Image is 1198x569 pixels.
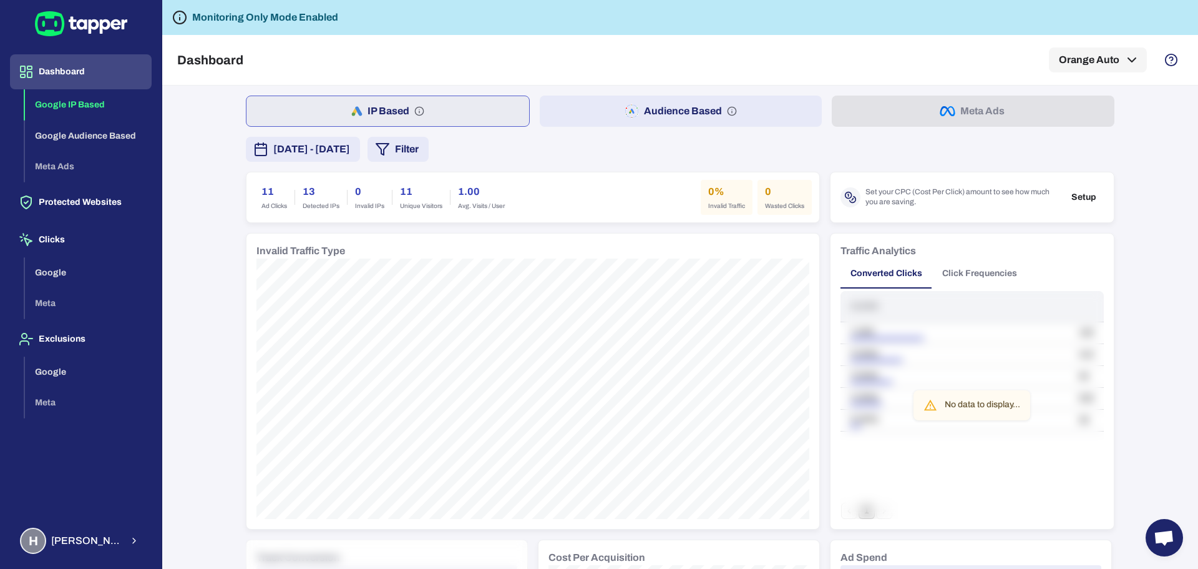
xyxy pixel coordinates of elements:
[708,202,745,210] span: Invalid Traffic
[192,10,338,25] h6: Monitoring Only Mode Enabled
[708,184,745,199] h6: 0%
[10,222,152,257] button: Clicks
[10,54,152,89] button: Dashboard
[540,96,822,127] button: Audience Based
[25,257,152,289] button: Google
[303,202,339,210] span: Detected IPs
[10,333,152,344] a: Exclusions
[10,185,152,220] button: Protected Websites
[458,184,505,199] h6: 1.00
[840,550,887,565] h6: Ad Spend
[1049,47,1147,72] button: Orange Auto
[765,184,804,199] h6: 0
[932,259,1027,289] button: Click Frequencies
[303,184,339,199] h6: 13
[1146,519,1183,557] div: Open chat
[458,202,505,210] span: Avg. Visits / User
[1064,188,1104,207] button: Setup
[25,99,152,109] a: Google IP Based
[727,106,737,116] svg: Audience based: Search, Display, Shopping, Video Performance Max, Demand Generation
[840,244,916,259] h6: Traffic Analytics
[765,202,804,210] span: Wasted Clicks
[400,184,442,199] h6: 11
[25,129,152,140] a: Google Audience Based
[548,550,645,565] h6: Cost Per Acquisition
[10,523,152,559] button: H[PERSON_NAME] Moaref
[10,322,152,357] button: Exclusions
[51,535,122,547] span: [PERSON_NAME] Moaref
[840,259,932,289] button: Converted Clicks
[246,137,360,162] button: [DATE] - [DATE]
[25,121,152,152] button: Google Audience Based
[20,528,46,554] div: H
[414,106,424,116] svg: IP based: Search, Display, and Shopping.
[256,244,345,259] h6: Invalid Traffic Type
[172,10,187,25] svg: Tapper is not blocking any fraudulent activity for this domain
[25,266,152,277] a: Google
[355,202,384,210] span: Invalid IPs
[246,96,530,127] button: IP Based
[865,187,1059,207] span: Set your CPC (Cost Per Click) amount to see how much you are saving.
[273,142,350,157] span: [DATE] - [DATE]
[261,202,287,210] span: Ad Clicks
[945,394,1020,417] div: No data to display...
[10,66,152,76] a: Dashboard
[10,196,152,207] a: Protected Websites
[400,202,442,210] span: Unique Visitors
[261,184,287,199] h6: 11
[25,365,152,376] a: Google
[368,137,429,162] button: Filter
[10,234,152,244] a: Clicks
[25,357,152,388] button: Google
[25,89,152,121] button: Google IP Based
[355,184,384,199] h6: 0
[177,52,243,67] h5: Dashboard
